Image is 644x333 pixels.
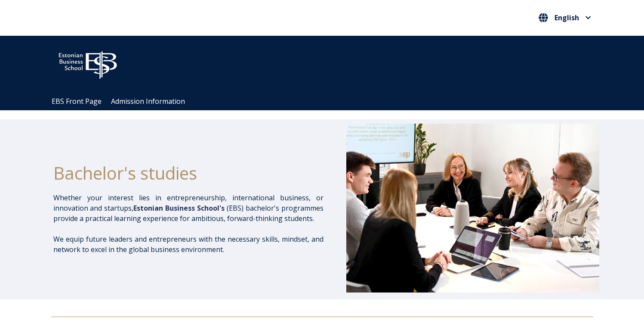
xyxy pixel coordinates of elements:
button: English [536,11,593,25]
span: English [555,14,579,21]
nav: Select your language [536,11,593,25]
span: Community for Growth and Resp [290,59,396,69]
p: Whether your interest lies in entrepreneurship, international business, or innovation and startup... [53,193,324,224]
a: EBS Front Page [52,96,102,106]
a: Admission Information [111,96,185,106]
img: ebs_logo2016_white [51,44,124,81]
img: Bachelor's at EBS [346,124,599,293]
h1: Bachelor's studies [53,162,324,184]
span: Estonian Business School's [133,203,225,213]
p: We equip future leaders and entrepreneurs with the necessary skills, mindset, and network to exce... [53,234,324,255]
div: Navigation Menu [47,93,606,110]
